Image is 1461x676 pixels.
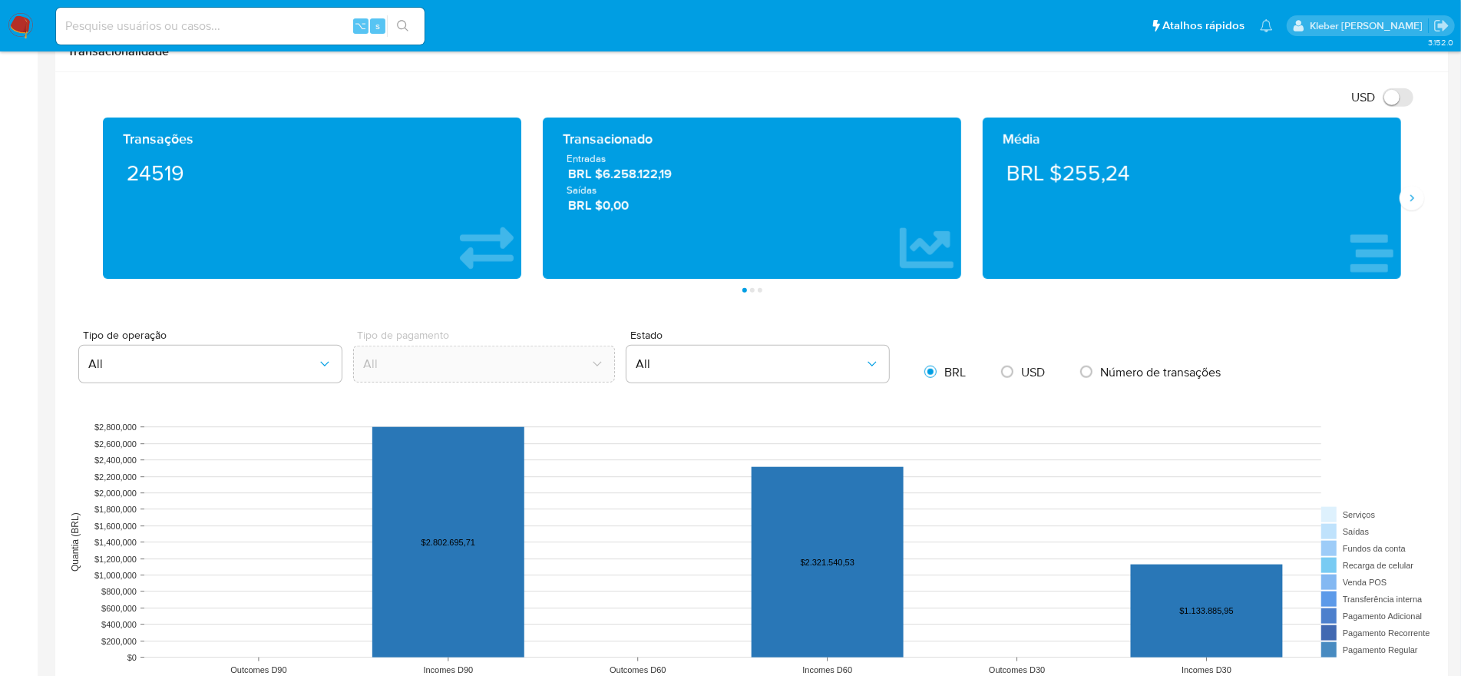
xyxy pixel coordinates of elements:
[387,15,418,37] button: search-icon
[375,18,380,33] span: s
[1162,18,1244,34] span: Atalhos rápidos
[68,44,1436,59] h1: Transacionalidade
[56,16,425,36] input: Pesquise usuários ou casos...
[1433,18,1449,34] a: Sair
[1428,36,1453,48] span: 3.152.0
[1260,19,1273,32] a: Notificações
[1310,18,1428,33] p: kleber.bueno@mercadolivre.com
[355,18,366,33] span: ⌥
